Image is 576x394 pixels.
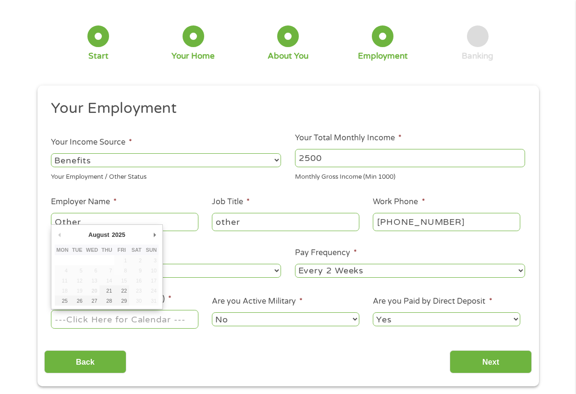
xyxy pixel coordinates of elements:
[358,51,408,62] div: Employment
[373,197,425,207] label: Work Phone
[132,247,142,253] abbr: Saturday
[56,247,68,253] abbr: Monday
[295,248,357,258] label: Pay Frequency
[55,228,63,241] button: Previous Month
[86,247,98,253] abbr: Wednesday
[373,213,520,231] input: (231) 754-4010
[295,169,525,182] div: Monthly Gross Income (Min 1000)
[51,99,518,118] h2: Your Employment
[268,51,308,62] div: About You
[70,295,85,306] button: 26
[51,310,198,328] input: Use the arrow keys to pick a date
[51,169,281,182] div: Your Employment / Other Status
[87,228,110,241] div: August
[172,51,215,62] div: Your Home
[51,137,132,148] label: Your Income Source
[99,295,114,306] button: 28
[295,133,402,143] label: Your Total Monthly Income
[462,51,493,62] div: Banking
[114,295,129,306] button: 29
[72,247,83,253] abbr: Tuesday
[88,51,109,62] div: Start
[110,228,126,241] div: 2025
[101,247,112,253] abbr: Thursday
[51,213,198,231] input: Walmart
[212,213,359,231] input: Cashier
[85,295,99,306] button: 27
[55,295,70,306] button: 25
[118,247,126,253] abbr: Friday
[51,197,117,207] label: Employer Name
[150,228,159,241] button: Next Month
[99,285,114,295] button: 21
[212,197,250,207] label: Job Title
[146,247,157,253] abbr: Sunday
[450,350,532,374] input: Next
[44,350,126,374] input: Back
[295,149,525,167] input: 1800
[114,285,129,295] button: 22
[373,296,492,307] label: Are you Paid by Direct Deposit
[212,296,303,307] label: Are you Active Military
